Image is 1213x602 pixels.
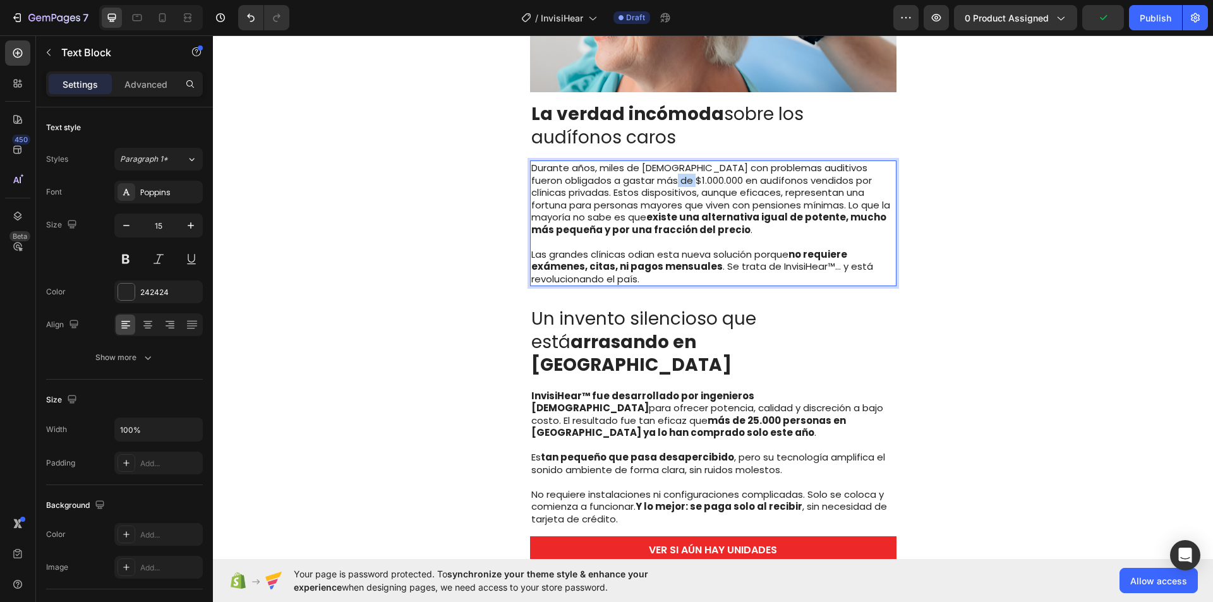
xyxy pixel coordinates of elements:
[318,200,682,250] p: Las grandes clínicas odian esta nueva solución porque . Se trata de InvisiHear™… y está revolucio...
[46,562,68,573] div: Image
[965,11,1049,25] span: 0 product assigned
[140,529,200,541] div: Add...
[46,529,66,540] div: Color
[46,457,75,469] div: Padding
[318,294,519,342] strong: arrasando en [GEOGRAPHIC_DATA]
[294,567,697,594] span: Your page is password protected. To when designing pages, we need access to your store password.
[317,501,684,529] a: Ver si aún hay unidades
[1119,568,1198,593] button: Allow access
[318,354,541,380] strong: InvisiHear™ fue desarrollado por ingenieros [DEMOGRAPHIC_DATA]
[436,509,564,522] p: Ver si aún hay unidades
[213,35,1213,559] iframe: Design area
[238,5,289,30] div: Undo/Redo
[318,66,511,91] strong: La verdad incómoda
[423,464,589,478] strong: Y lo mejor: se paga solo al recibir
[46,316,81,334] div: Align
[46,154,68,165] div: Styles
[95,351,154,364] div: Show more
[535,11,538,25] span: /
[318,404,682,441] p: Es , pero su tecnología amplifica el sonido ambiente de forma clara, sin ruidos molestos.
[541,11,583,25] span: InvisiHear
[317,125,684,251] div: Rich Text Editor. Editing area: main
[46,186,62,198] div: Font
[318,126,682,200] p: Durante años, miles de [DEMOGRAPHIC_DATA] con problemas auditivos fueron obligados a gastar más d...
[318,212,634,238] strong: no requiere exámenes, citas, ni pagos mensuales
[63,78,98,91] p: Settings
[140,458,200,469] div: Add...
[9,231,30,241] div: Beta
[46,424,67,435] div: Width
[318,378,633,404] strong: más de 25.000 personas en [GEOGRAPHIC_DATA] ya lo han comprado solo este año
[318,272,682,341] p: Un invento silencioso que está
[61,45,169,60] p: Text Block
[46,497,107,514] div: Background
[318,440,682,490] p: No requiere instalaciones ni configuraciones complicadas. Solo se coloca y comienza a funcionar. ...
[115,418,202,441] input: Auto
[46,286,66,298] div: Color
[1140,11,1171,25] div: Publish
[140,562,200,574] div: Add...
[46,217,80,234] div: Size
[114,148,203,171] button: Paragraph 1*
[46,122,81,133] div: Text style
[328,415,521,428] strong: tan pequeño que pasa desapercibido
[120,154,168,165] span: Paragraph 1*
[318,68,682,114] p: sobre los audífonos caros
[140,187,200,198] div: Poppins
[318,354,682,404] p: para ofrecer potencia, calidad y discreción a bajo costo. El resultado fue tan eficaz que .
[294,569,648,593] span: synchronize your theme style & enhance your experience
[46,392,80,409] div: Size
[1170,540,1200,570] div: Open Intercom Messenger
[46,346,203,369] button: Show more
[1129,5,1182,30] button: Publish
[12,135,30,145] div: 450
[124,78,167,91] p: Advanced
[5,5,94,30] button: 7
[626,12,645,23] span: Draft
[83,10,88,25] p: 7
[1130,574,1187,587] span: Allow access
[140,287,200,298] div: 242424
[318,175,673,201] strong: existe una alternativa igual de potente, mucho más pequeña y por una fracción del precio
[954,5,1077,30] button: 0 product assigned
